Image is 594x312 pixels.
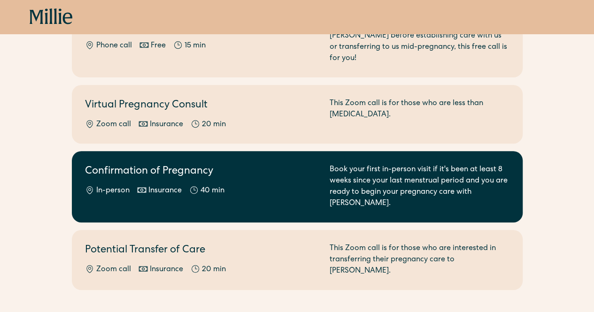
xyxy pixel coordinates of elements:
[330,19,509,64] div: If you would like to learn more about [PERSON_NAME] before establishing care with us or transferr...
[150,264,183,275] div: Insurance
[96,40,132,52] div: Phone call
[148,185,182,197] div: Insurance
[72,6,523,77] a: Info CallPhone callFree15 minIf you would like to learn more about [PERSON_NAME] before establish...
[330,98,509,130] div: This Zoom call is for those who are less than [MEDICAL_DATA].
[201,185,224,197] div: 40 min
[96,119,131,130] div: Zoom call
[151,40,166,52] div: Free
[72,230,523,290] a: Potential Transfer of CareZoom callInsurance20 minThis Zoom call is for those who are interested ...
[96,185,130,197] div: In-person
[72,151,523,222] a: Confirmation of PregnancyIn-personInsurance40 minBook your first in-person visit if it's been at ...
[330,243,509,277] div: This Zoom call is for those who are interested in transferring their pregnancy care to [PERSON_NA...
[330,164,509,209] div: Book your first in-person visit if it's been at least 8 weeks since your last menstrual period an...
[202,264,226,275] div: 20 min
[72,85,523,144] a: Virtual Pregnancy ConsultZoom callInsurance20 minThis Zoom call is for those who are less than [M...
[85,243,318,259] h2: Potential Transfer of Care
[202,119,226,130] div: 20 min
[96,264,131,275] div: Zoom call
[85,98,318,114] h2: Virtual Pregnancy Consult
[150,119,183,130] div: Insurance
[85,164,318,180] h2: Confirmation of Pregnancy
[185,40,206,52] div: 15 min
